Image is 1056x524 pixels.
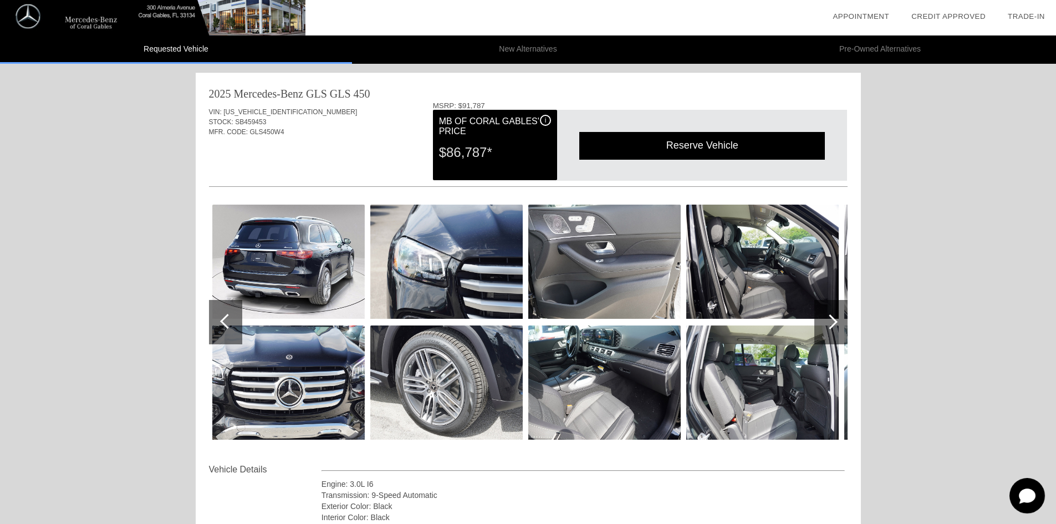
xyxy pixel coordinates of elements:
a: Trade-In [1008,12,1045,21]
img: image.aspx [212,205,365,319]
div: 2025 Mercedes-Benz GLS [209,86,327,101]
div: Interior Color: Black [322,512,845,523]
img: image.aspx [686,325,839,440]
li: New Alternatives [352,35,704,64]
button: Toggle Chat Window [1009,478,1045,513]
div: $86,787* [439,138,551,167]
img: image.aspx [686,205,839,319]
div: GLS 450 [330,86,370,101]
span: SB459453 [235,118,266,126]
div: MB of Coral Gables' Price [439,115,551,138]
div: Reserve Vehicle [579,132,825,159]
div: MSRP: $91,787 [433,101,848,110]
img: image.aspx [370,325,523,440]
img: image.aspx [212,325,365,440]
img: image.aspx [528,205,681,319]
a: Credit Approved [911,12,986,21]
span: i [545,116,547,124]
div: Quoted on [DATE] 11:02:15 AM [209,154,848,171]
svg: Start Chat [1009,478,1045,513]
span: MFR. CODE: [209,128,248,136]
span: STOCK: [209,118,233,126]
img: image.aspx [844,325,997,440]
span: VIN: [209,108,222,116]
img: image.aspx [370,205,523,319]
div: Vehicle Details [209,463,322,476]
span: [US_VEHICLE_IDENTIFICATION_NUMBER] [223,108,357,116]
img: image.aspx [528,325,681,440]
div: Engine: 3.0L I6 [322,479,845,490]
div: Exterior Color: Black [322,501,845,512]
span: GLS450W4 [250,128,284,136]
li: Pre-Owned Alternatives [704,35,1056,64]
a: Appointment [833,12,889,21]
img: image.aspx [844,205,997,319]
div: Transmission: 9-Speed Automatic [322,490,845,501]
